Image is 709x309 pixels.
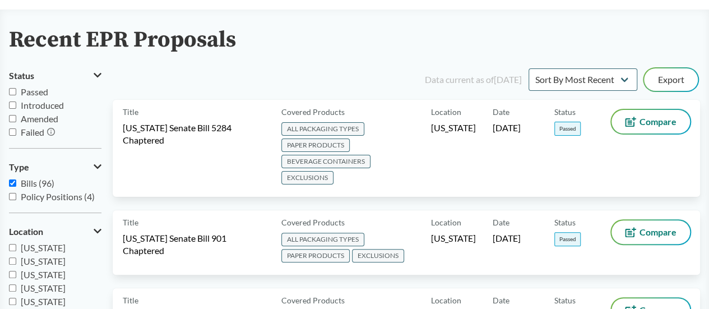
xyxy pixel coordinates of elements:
[431,216,461,228] span: Location
[281,122,364,136] span: ALL PACKAGING TYPES
[123,106,138,118] span: Title
[9,162,29,172] span: Type
[9,227,43,237] span: Location
[554,106,576,118] span: Status
[9,179,16,187] input: Bills (96)
[9,88,16,95] input: Passed
[554,294,576,306] span: Status
[425,73,522,86] div: Data current as of [DATE]
[9,271,16,278] input: [US_STATE]
[431,122,476,134] span: [US_STATE]
[21,113,58,124] span: Amended
[281,249,350,262] span: PAPER PRODUCTS
[281,139,350,152] span: PAPER PRODUCTS
[9,71,34,81] span: Status
[9,115,16,122] input: Amended
[123,294,138,306] span: Title
[352,249,404,262] span: EXCLUSIONS
[611,110,690,133] button: Compare
[21,100,64,110] span: Introduced
[281,171,333,185] span: EXCLUSIONS
[611,220,690,244] button: Compare
[21,191,95,202] span: Policy Positions (4)
[21,296,66,307] span: [US_STATE]
[554,122,581,136] span: Passed
[21,283,66,293] span: [US_STATE]
[9,27,236,53] h2: Recent EPR Proposals
[9,284,16,292] input: [US_STATE]
[21,269,66,280] span: [US_STATE]
[9,244,16,251] input: [US_STATE]
[21,256,66,266] span: [US_STATE]
[9,102,16,109] input: Introduced
[123,122,268,146] span: [US_STATE] Senate Bill 5284 Chaptered
[281,233,364,246] span: ALL PACKAGING TYPES
[9,128,16,136] input: Failed
[554,216,576,228] span: Status
[9,298,16,305] input: [US_STATE]
[21,178,54,188] span: Bills (96)
[431,106,461,118] span: Location
[21,86,48,97] span: Passed
[640,117,676,126] span: Compare
[9,66,101,85] button: Status
[640,228,676,237] span: Compare
[493,106,509,118] span: Date
[493,294,509,306] span: Date
[431,294,461,306] span: Location
[123,232,268,257] span: [US_STATE] Senate Bill 901 Chaptered
[281,106,345,118] span: Covered Products
[493,232,521,245] span: [DATE]
[644,68,698,91] button: Export
[493,216,509,228] span: Date
[281,155,370,168] span: BEVERAGE CONTAINERS
[281,216,345,228] span: Covered Products
[554,232,581,246] span: Passed
[493,122,521,134] span: [DATE]
[9,193,16,200] input: Policy Positions (4)
[9,158,101,177] button: Type
[281,294,345,306] span: Covered Products
[9,257,16,265] input: [US_STATE]
[21,242,66,253] span: [US_STATE]
[21,127,44,137] span: Failed
[9,222,101,241] button: Location
[431,232,476,245] span: [US_STATE]
[123,216,138,228] span: Title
